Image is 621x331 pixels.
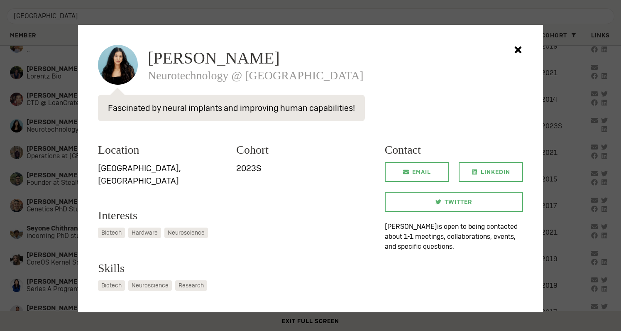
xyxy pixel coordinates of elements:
[98,141,226,159] h3: Location
[385,141,523,159] h3: Contact
[168,228,205,237] span: Neuroscience
[385,222,523,252] p: [PERSON_NAME] is open to being contacted about 1-1 meetings, collaborations, events, and specific...
[132,281,169,290] span: Neuroscience
[148,70,523,81] h3: Neurotechnology @ [GEOGRAPHIC_DATA]
[98,162,226,187] p: [GEOGRAPHIC_DATA], [GEOGRAPHIC_DATA]
[412,162,431,182] span: Email
[445,192,472,212] span: Twitter
[101,228,122,237] span: Biotech
[236,141,364,159] h3: Cohort
[98,207,375,224] h3: Interests
[98,95,365,121] p: Fascinated by neural implants and improving human capabilities!
[98,260,375,277] h3: Skills
[481,162,510,182] span: LinkedIn
[132,228,158,237] span: Hardware
[385,162,449,182] a: Email
[101,281,122,290] span: Biotech
[178,281,204,290] span: Research
[148,50,280,66] span: [PERSON_NAME]
[236,162,364,174] p: 2023S
[459,162,523,182] a: LinkedIn
[385,192,523,212] a: Twitter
